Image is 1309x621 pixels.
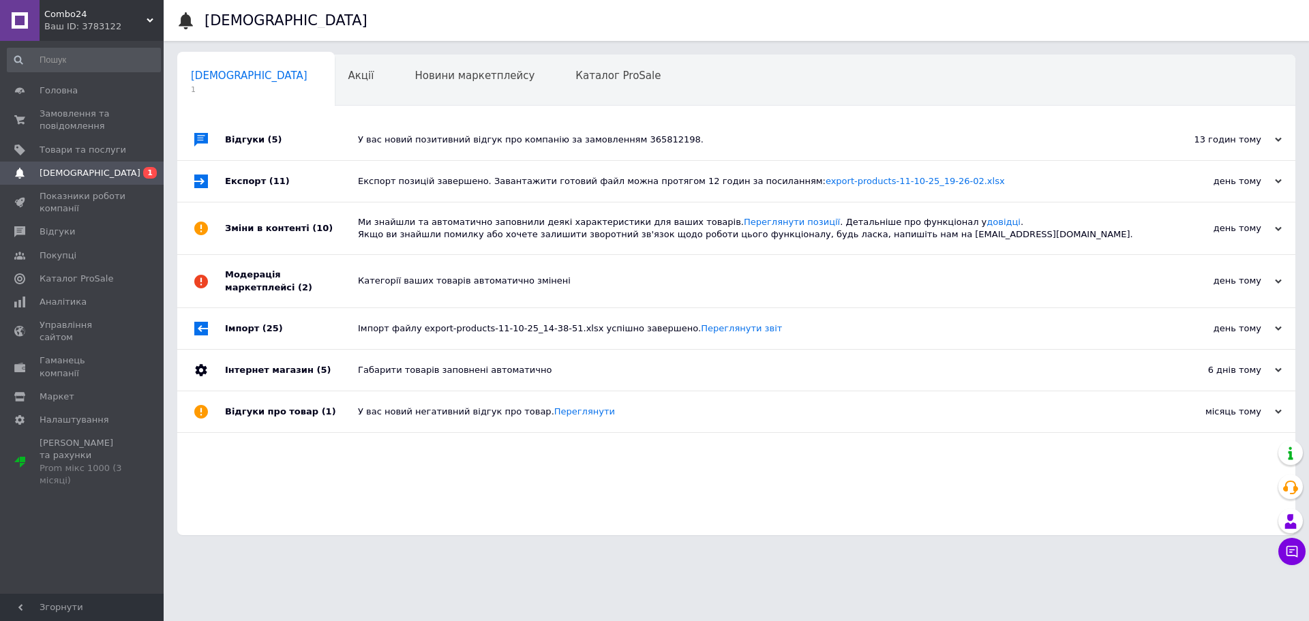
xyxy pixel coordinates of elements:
[225,161,358,202] div: Експорт
[40,85,78,97] span: Головна
[554,406,615,416] a: Переглянути
[298,282,312,292] span: (2)
[826,176,1005,186] a: export-products-11-10-25_19-26-02.xlsx
[40,354,126,379] span: Гаманець компанії
[40,462,126,487] div: Prom мікс 1000 (3 місяці)
[40,190,126,215] span: Показники роботи компанії
[40,296,87,308] span: Аналітика
[225,350,358,391] div: Інтернет магазин
[575,70,661,82] span: Каталог ProSale
[1145,322,1282,335] div: день тому
[269,176,290,186] span: (11)
[987,217,1021,227] a: довідці
[358,406,1145,418] div: У вас новий негативний відгук про товар.
[225,391,358,432] div: Відгуки про товар
[225,255,358,307] div: Модерація маркетплейсі
[744,217,840,227] a: Переглянути позиції
[191,70,307,82] span: [DEMOGRAPHIC_DATA]
[44,8,147,20] span: Combo24
[312,223,333,233] span: (10)
[40,319,126,344] span: Управління сайтом
[40,108,126,132] span: Замовлення та повідомлення
[205,12,367,29] h1: [DEMOGRAPHIC_DATA]
[358,175,1145,187] div: Експорт позицій завершено. Завантажити готовий файл можна протягом 12 годин за посиланням:
[1145,134,1282,146] div: 13 годин тому
[358,322,1145,335] div: Імпорт файлу export-products-11-10-25_14-38-51.xlsx успішно завершено.
[268,134,282,145] span: (5)
[1145,364,1282,376] div: 6 днів тому
[1145,175,1282,187] div: день тому
[225,119,358,160] div: Відгуки
[40,226,75,238] span: Відгуки
[191,85,307,95] span: 1
[7,48,161,72] input: Пошук
[415,70,535,82] span: Новини маркетплейсу
[322,406,336,416] span: (1)
[40,437,126,487] span: [PERSON_NAME] та рахунки
[40,273,113,285] span: Каталог ProSale
[701,323,782,333] a: Переглянути звіт
[44,20,164,33] div: Ваш ID: 3783122
[143,167,157,179] span: 1
[316,365,331,375] span: (5)
[358,364,1145,376] div: Габарити товарів заповнені автоматично
[262,323,283,333] span: (25)
[1145,406,1282,418] div: місяць тому
[1278,538,1306,565] button: Чат з покупцем
[358,275,1145,287] div: Категорії ваших товарів автоматично змінені
[225,202,358,254] div: Зміни в контенті
[40,167,140,179] span: [DEMOGRAPHIC_DATA]
[40,144,126,156] span: Товари та послуги
[40,249,76,262] span: Покупці
[40,391,74,403] span: Маркет
[1145,222,1282,234] div: день тому
[1145,275,1282,287] div: день тому
[358,216,1145,241] div: Ми знайшли та автоматично заповнили деякі характеристики для ваших товарів. . Детальніше про функ...
[348,70,374,82] span: Акції
[225,308,358,349] div: Імпорт
[358,134,1145,146] div: У вас новий позитивний відгук про компанію за замовленням 365812198.
[40,414,109,426] span: Налаштування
